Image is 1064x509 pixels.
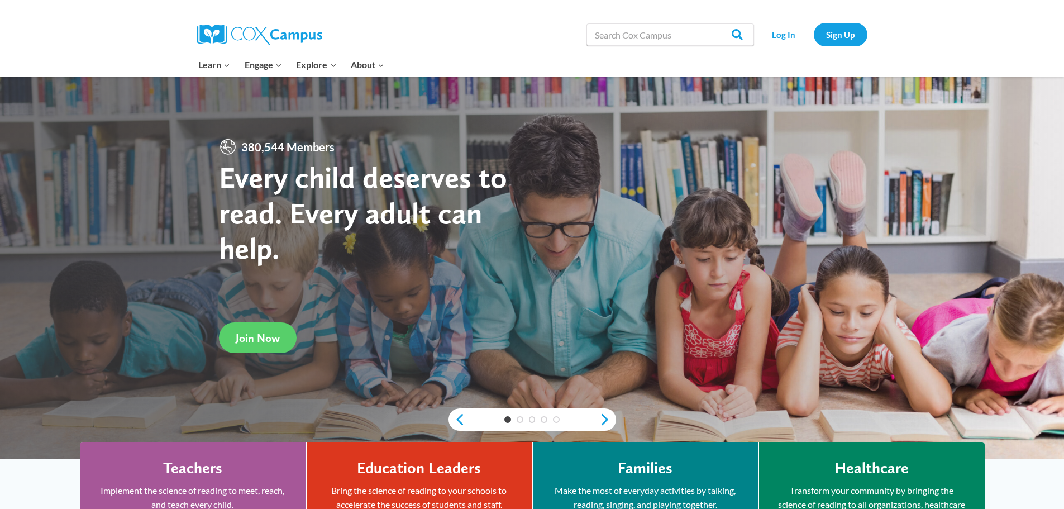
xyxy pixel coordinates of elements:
[198,58,230,72] span: Learn
[517,416,523,423] a: 2
[586,23,754,46] input: Search Cox Campus
[192,53,392,77] nav: Primary Navigation
[163,459,222,478] h4: Teachers
[599,413,616,426] a: next
[357,459,481,478] h4: Education Leaders
[236,331,280,345] span: Join Now
[504,416,511,423] a: 1
[219,159,507,266] strong: Every child deserves to read. Every adult can help.
[618,459,672,478] h4: Families
[834,459,909,478] h4: Healthcare
[219,322,297,353] a: Join Now
[351,58,384,72] span: About
[553,416,560,423] a: 5
[296,58,336,72] span: Explore
[541,416,547,423] a: 4
[245,58,282,72] span: Engage
[814,23,867,46] a: Sign Up
[448,413,465,426] a: previous
[237,138,339,156] span: 380,544 Members
[760,23,808,46] a: Log In
[760,23,867,46] nav: Secondary Navigation
[197,25,322,45] img: Cox Campus
[529,416,536,423] a: 3
[448,408,616,431] div: content slider buttons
